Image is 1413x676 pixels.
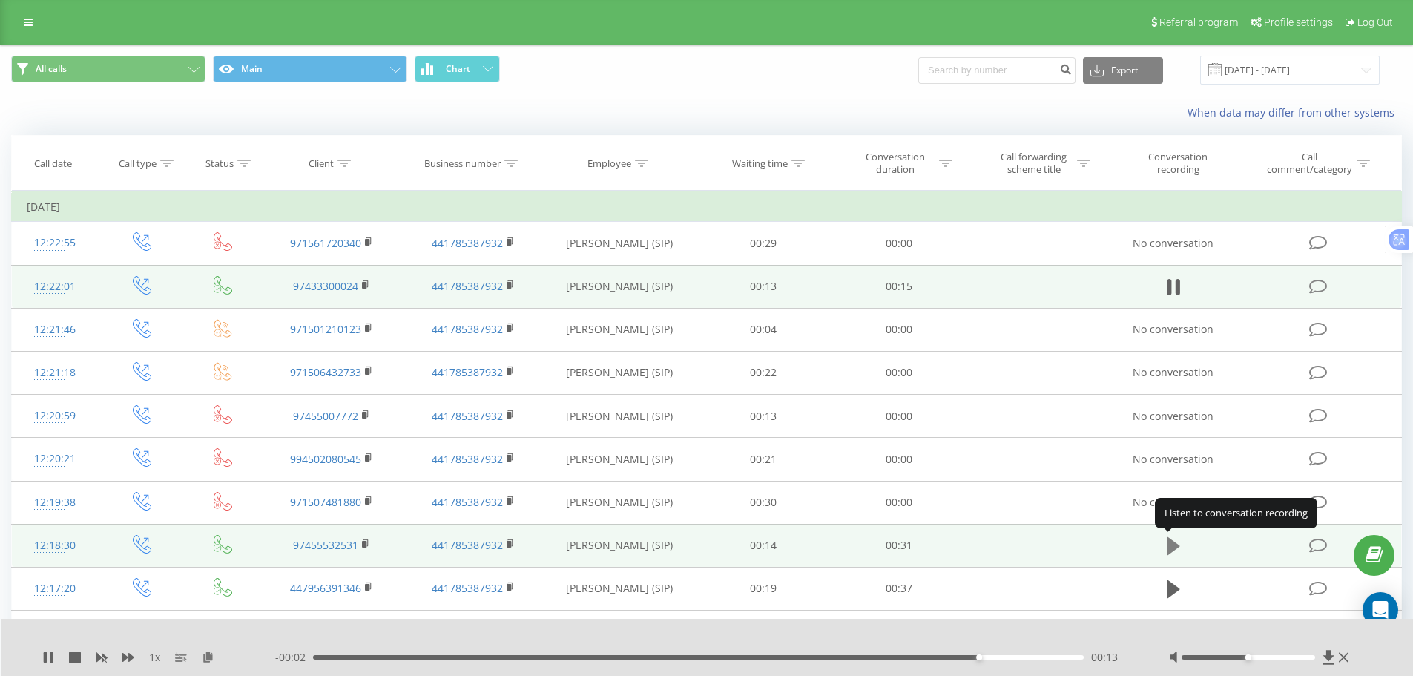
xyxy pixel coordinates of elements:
span: 1 x [149,650,160,665]
div: Business number [424,157,501,170]
div: 12:18:30 [27,531,84,560]
input: Search by number [918,57,1076,84]
td: 00:37 [831,567,967,610]
td: [DATE] [12,192,1402,222]
td: [PERSON_NAME] (SIP) [544,395,696,438]
td: [PERSON_NAME] (SIP) [544,481,696,524]
button: Main [213,56,407,82]
td: 00:15 [831,265,967,308]
div: Call forwarding scheme title [994,151,1073,176]
div: Accessibility label [1245,654,1251,660]
td: 00:30 [696,481,831,524]
a: 441785387932 [432,322,503,336]
div: Call comment/category [1266,151,1353,176]
div: 12:20:21 [27,444,84,473]
td: [PERSON_NAME] (SIP) [544,611,696,654]
td: 00:13 [696,395,831,438]
div: 12:19:38 [27,488,84,517]
a: 971561720340 [290,236,361,250]
div: 12:20:59 [27,401,84,430]
a: 971507481880 [290,495,361,509]
span: No conversation [1133,452,1213,466]
td: 00:29 [696,222,831,265]
a: 971501210123 [290,322,361,336]
div: Call type [119,157,157,170]
span: Profile settings [1264,16,1333,28]
td: 00:04 [696,308,831,351]
td: 00:00 [831,481,967,524]
a: 97455007772 [293,409,358,423]
a: 97433300024 [293,279,358,293]
a: 441785387932 [432,236,503,250]
td: 00:31 [831,524,967,567]
a: 971506432733 [290,365,361,379]
td: [PERSON_NAME] (SIP) [544,524,696,567]
button: Export [1083,57,1163,84]
td: [PERSON_NAME] (SIP) [544,351,696,394]
a: 441785387932 [432,538,503,552]
div: Listen to conversation recording [1155,498,1317,528]
div: Employee [587,157,631,170]
a: 441785387932 [432,279,503,293]
div: Client [309,157,334,170]
td: [PERSON_NAME] (SIP) [544,438,696,481]
div: 12:21:46 [27,315,84,344]
td: 00:00 [831,611,967,654]
div: Status [205,157,234,170]
span: No conversation [1133,236,1213,250]
td: 00:00 [831,308,967,351]
td: 00:19 [696,567,831,610]
button: All calls [11,56,205,82]
div: Waiting time [732,157,788,170]
a: 97455532531 [293,538,358,552]
td: 00:58 [696,611,831,654]
span: No conversation [1133,365,1213,379]
button: Chart [415,56,500,82]
td: 00:13 [696,265,831,308]
span: No conversation [1133,495,1213,509]
span: Log Out [1357,16,1393,28]
div: 12:21:18 [27,358,84,387]
div: Open Intercom Messenger [1363,592,1398,628]
td: [PERSON_NAME] (SIP) [544,265,696,308]
span: All calls [36,63,67,75]
td: 00:00 [831,438,967,481]
a: 994502080545 [290,452,361,466]
span: No conversation [1133,322,1213,336]
td: 00:14 [696,524,831,567]
a: 441785387932 [432,452,503,466]
td: 00:00 [831,222,967,265]
a: 441785387932 [432,409,503,423]
td: [PERSON_NAME] (SIP) [544,222,696,265]
td: 00:22 [696,351,831,394]
div: Call date [34,157,72,170]
span: Referral program [1159,16,1238,28]
td: [PERSON_NAME] (SIP) [544,308,696,351]
div: 12:17:20 [27,574,84,603]
div: Conversation duration [856,151,935,176]
span: 00:13 [1091,650,1118,665]
a: When data may differ from other systems [1188,105,1402,119]
span: - 00:02 [275,650,313,665]
div: 12:22:01 [27,272,84,301]
a: 441785387932 [432,581,503,595]
div: Accessibility label [976,654,982,660]
span: Chart [446,64,470,74]
a: 447956391346 [290,581,361,595]
div: 10:59:20 [27,617,84,646]
div: Conversation recording [1130,151,1226,176]
div: 12:22:55 [27,229,84,257]
a: 441785387932 [432,365,503,379]
td: 00:00 [831,395,967,438]
td: 00:21 [696,438,831,481]
a: 441785387932 [432,495,503,509]
td: [PERSON_NAME] (SIP) [544,567,696,610]
span: No conversation [1133,409,1213,423]
td: 00:00 [831,351,967,394]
